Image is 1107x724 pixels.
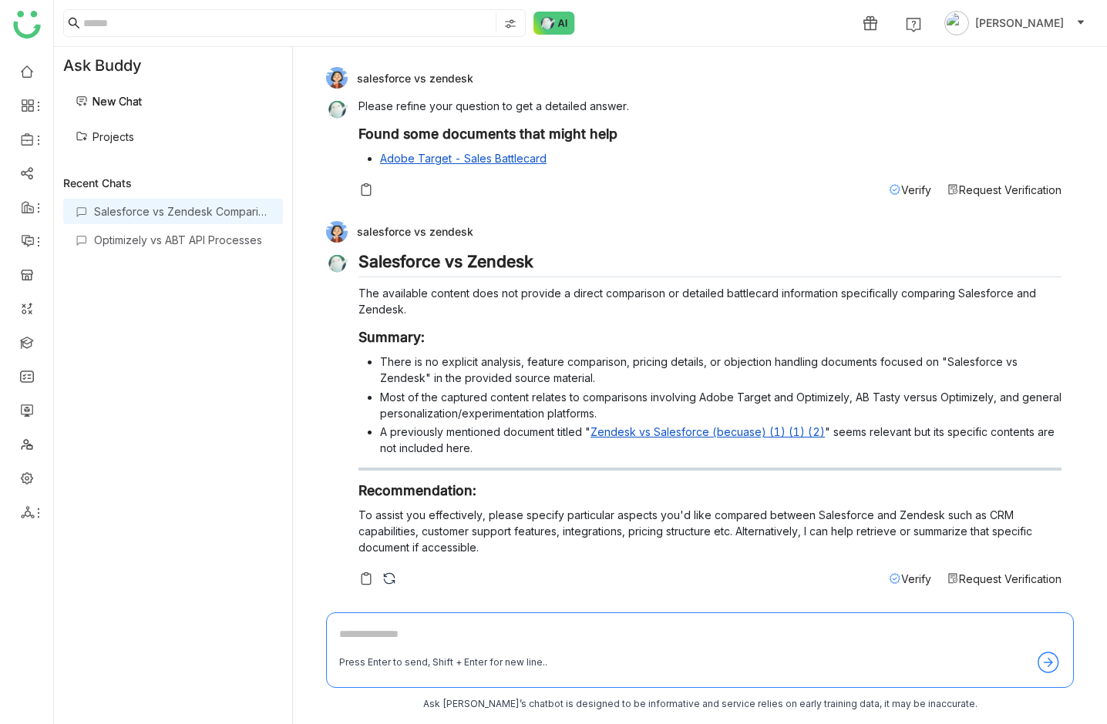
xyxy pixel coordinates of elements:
span: Request Verification [959,572,1062,585]
div: Recent Chats [63,176,283,189]
p: Please refine your question to get a detailed answer. [358,98,1062,114]
img: logo [13,11,41,39]
a: New Chat [76,95,142,108]
div: Optimizely vs ABT API Processes [94,233,271,246]
div: Press Enter to send, Shift + Enter for new line.. [339,655,547,670]
div: Ask [PERSON_NAME]’s chatbot is designed to be informative and service relies on early training da... [326,697,1074,712]
span: Request Verification [959,183,1062,196]
h2: Salesforce vs Zendesk [358,252,1062,278]
li: There is no explicit analysis, feature comparison, pricing details, or objection handling documen... [380,354,1062,386]
img: search-type.svg [504,18,516,30]
div: salesforce vs zendesk [326,221,1062,243]
img: ask-buddy-normal.svg [533,12,575,35]
p: To assist you effectively, please specify particular aspects you'd like compared between Salesfor... [358,507,1062,555]
span: [PERSON_NAME] [975,15,1064,32]
h3: Summary: [358,329,1062,346]
div: salesforce vs zendesk [326,67,1062,89]
button: [PERSON_NAME] [941,11,1088,35]
li: A previously mentioned document titled " " seems relevant but its specific contents are not inclu... [380,424,1062,456]
span: Verify [901,572,931,585]
a: Zendesk vs Salesforce (becuase) (1) (1) (2) [591,425,825,438]
img: copy-askbuddy.svg [358,571,374,586]
span: Verify [901,183,931,196]
p: The available content does not provide a direct comparison or detailed battlecard information spe... [358,285,1062,317]
img: avatar [944,11,969,35]
div: Salesforce vs Zendesk Comparison [94,205,271,218]
div: Ask Buddy [54,47,292,84]
li: Most of the captured content relates to comparisons involving Adobe Target and Optimizely, AB Tas... [380,389,1062,421]
h3: Found some documents that might help [358,126,1062,142]
img: help.svg [906,17,921,32]
img: regenerate-askbuddy.svg [382,571,397,586]
a: Projects [76,130,134,143]
img: copy-askbuddy.svg [358,182,374,197]
h3: Recommendation: [358,482,1062,499]
a: Adobe Target - Sales Battlecard [380,152,547,165]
